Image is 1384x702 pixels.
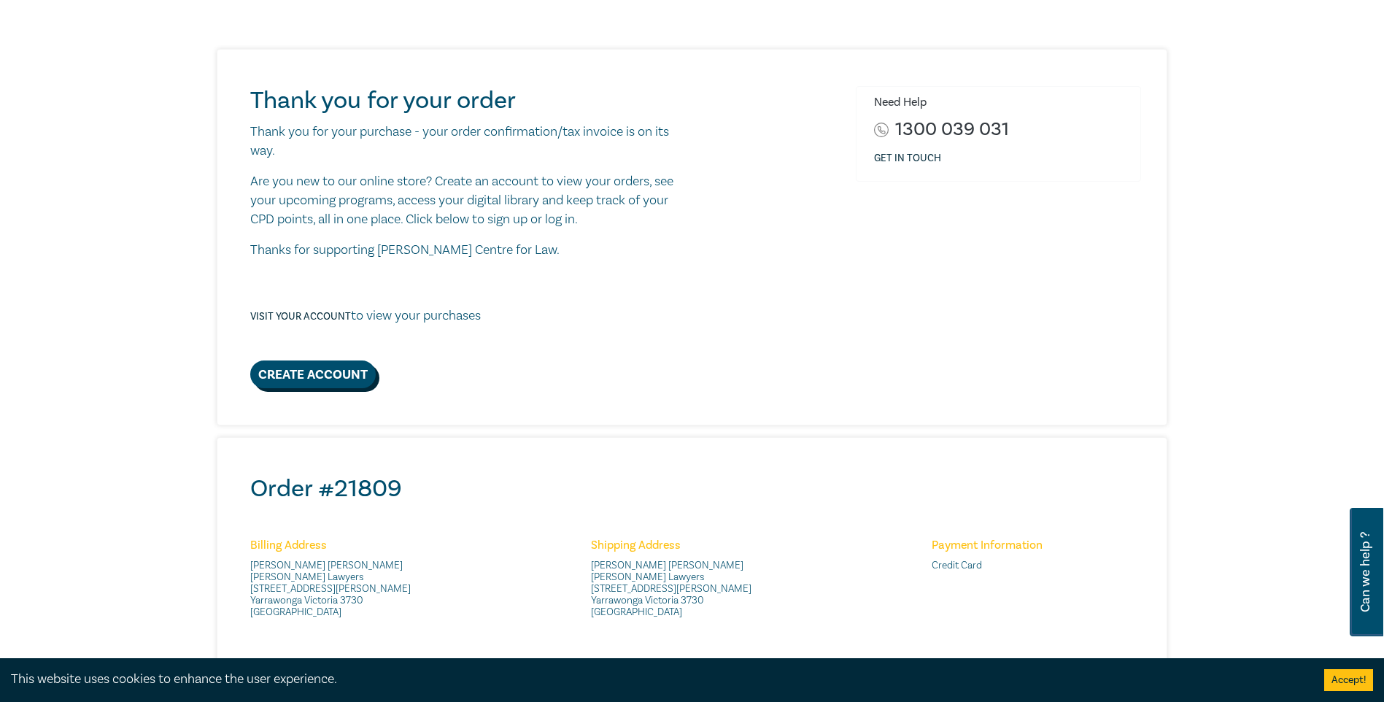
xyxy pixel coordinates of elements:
[250,123,687,161] p: Thank you for your purchase - your order confirmation/tax invoice is on its way.
[250,86,687,115] h1: Thank you for your order
[932,539,1141,552] h6: Payment Information
[250,241,687,260] p: Thanks for supporting [PERSON_NAME] Centre for Law.
[874,151,941,166] a: Get in touch
[1358,517,1372,628] span: Can we help ?
[250,306,481,325] p: to view your purchases
[250,560,460,571] span: [PERSON_NAME] [PERSON_NAME]
[250,474,1141,504] h2: Order # 21809
[591,583,800,618] span: [STREET_ADDRESS][PERSON_NAME] Yarrawonga Victoria 3730 [GEOGRAPHIC_DATA]
[250,310,351,323] a: Visit your account
[591,560,800,571] span: [PERSON_NAME] [PERSON_NAME]
[250,583,460,618] span: [STREET_ADDRESS][PERSON_NAME] Yarrawonga Victoria 3730 [GEOGRAPHIC_DATA]
[591,539,800,552] h6: Shipping Address
[1324,669,1373,691] button: Accept cookies
[250,539,460,552] h6: Billing Address
[250,172,687,229] p: Are you new to our online store? Create an account to view your orders, see your upcoming program...
[895,120,1009,139] a: 1300 039 031
[11,670,1302,689] div: This website uses cookies to enhance the user experience.
[874,96,1129,109] h6: Need Help
[591,571,800,583] span: [PERSON_NAME] Lawyers
[250,571,460,583] span: [PERSON_NAME] Lawyers
[250,360,376,388] a: Create Account
[932,560,1141,571] span: Credit Card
